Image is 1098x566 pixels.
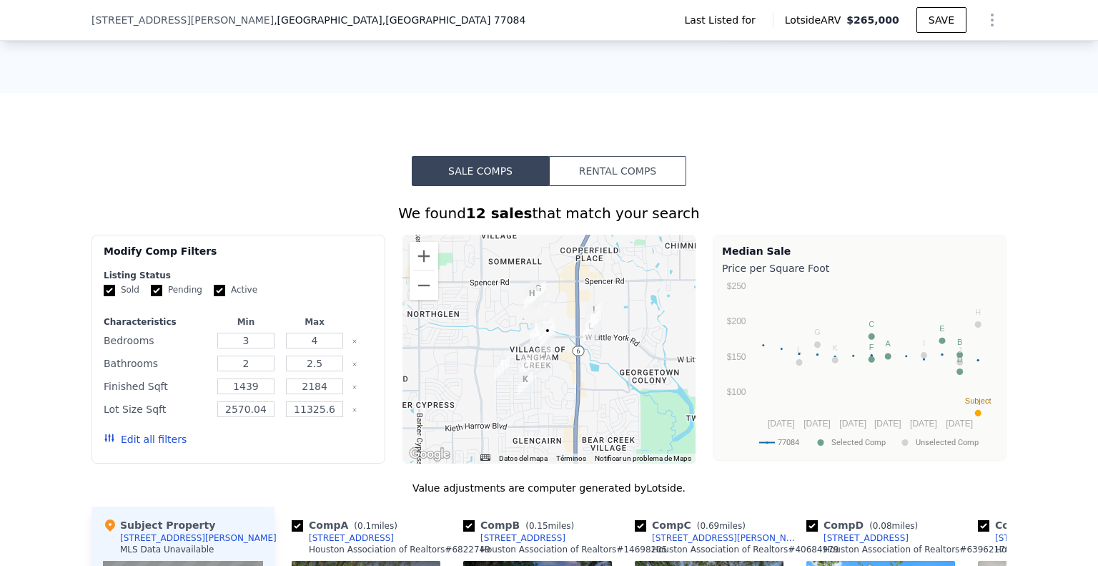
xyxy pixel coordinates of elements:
[495,356,510,381] div: 17047 Carbridge Dr
[939,324,944,333] text: E
[910,419,937,429] text: [DATE]
[946,419,973,429] text: [DATE]
[768,419,795,429] text: [DATE]
[480,544,667,555] div: Houston Association of Realtors # 14698205
[586,303,602,327] div: 6502 Bosley Ln
[103,518,215,532] div: Subject Property
[104,244,373,270] div: Modify Comp Filters
[406,445,453,464] a: Abre esta zona en Google Maps (se abre en una nueva ventana)
[700,521,719,531] span: 0.69
[806,518,924,532] div: Comp D
[957,338,962,346] text: B
[120,544,214,555] div: MLS Data Unavailable
[923,338,925,347] text: I
[283,316,346,328] div: Max
[727,387,746,397] text: $100
[823,532,909,544] div: [STREET_ADDRESS]
[869,343,874,351] text: F
[965,396,991,405] text: Subject
[785,13,846,27] span: Lotside ARV
[635,518,751,532] div: Comp C
[292,518,403,532] div: Comp A
[530,281,546,306] div: 16222 Stoney Elms Ct
[151,285,162,296] input: Pending
[412,156,549,186] button: Sale Comps
[410,271,438,300] button: Reducir
[104,353,209,374] div: Bathrooms
[104,432,187,447] button: Edit all filters
[352,384,357,390] button: Clear
[722,258,997,278] div: Price per Square Foot
[978,532,1080,544] a: [STREET_ADDRESS]
[869,320,874,328] text: C
[874,419,901,429] text: [DATE]
[463,518,580,532] div: Comp B
[530,320,545,344] div: 16322 Redwicke Ln
[831,438,886,447] text: Selected Comp
[104,399,209,419] div: Lot Size Sqft
[352,407,357,413] button: Clear
[635,532,801,544] a: [STREET_ADDRESS][PERSON_NAME]
[104,285,115,296] input: Sold
[529,521,548,531] span: 0.15
[466,205,533,222] strong: 12 sales
[797,346,801,354] text: L
[833,343,839,352] text: K
[814,328,821,336] text: G
[778,438,799,447] text: 77084
[685,13,761,27] span: Last Listed for
[652,532,801,544] div: [STREET_ADDRESS][PERSON_NAME]
[274,13,525,27] span: , [GEOGRAPHIC_DATA]
[722,244,997,258] div: Median Sale
[518,372,533,396] div: 16818 Clan Macintosh Dr
[309,532,394,544] div: [STREET_ADDRESS]
[916,438,979,447] text: Unselected Comp
[480,454,490,461] button: Combinaciones de teclas
[595,454,691,462] a: Notificar un problema de Maps
[352,338,357,344] button: Clear
[536,348,552,372] div: 16038 Belleshire Ln
[975,308,981,316] text: H
[352,361,357,367] button: Clear
[864,521,924,531] span: ( miles)
[995,532,1080,544] div: [STREET_ADDRESS]
[524,286,540,311] div: 16330 Hillside Garden Ln
[348,521,402,531] span: ( miles)
[916,7,966,33] button: SAVE
[151,284,202,296] label: Pending
[214,316,277,328] div: Min
[585,311,601,335] div: 6410 Alisa Ln
[978,518,1094,532] div: Comp E
[499,454,548,464] button: Datos del mapa
[727,316,746,326] text: $200
[91,203,1006,223] div: We found that match your search
[806,532,909,544] a: [STREET_ADDRESS]
[846,14,899,26] span: $265,000
[104,284,139,296] label: Sold
[727,281,746,291] text: $250
[104,331,209,351] div: Bedrooms
[214,284,257,296] label: Active
[520,521,580,531] span: ( miles)
[722,278,997,457] svg: A chart.
[958,346,962,354] text: J
[803,419,831,429] text: [DATE]
[978,6,1006,34] button: Show Options
[357,521,371,531] span: 0.1
[91,13,274,27] span: [STREET_ADDRESS][PERSON_NAME]
[480,532,565,544] div: [STREET_ADDRESS]
[410,242,438,270] button: Ampliar
[727,352,746,362] text: $150
[104,376,209,396] div: Finished Sqft
[540,323,555,348] div: 6102 Langham Mist Ln
[120,532,277,544] div: [STREET_ADDRESS][PERSON_NAME]
[406,445,453,464] img: Google
[873,521,892,531] span: 0.08
[839,419,866,429] text: [DATE]
[886,339,891,348] text: A
[104,270,373,281] div: Listing Status
[691,521,751,531] span: ( miles)
[309,544,490,555] div: Houston Association of Realtors # 6822749
[583,319,598,343] div: 15419 Baxter Ave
